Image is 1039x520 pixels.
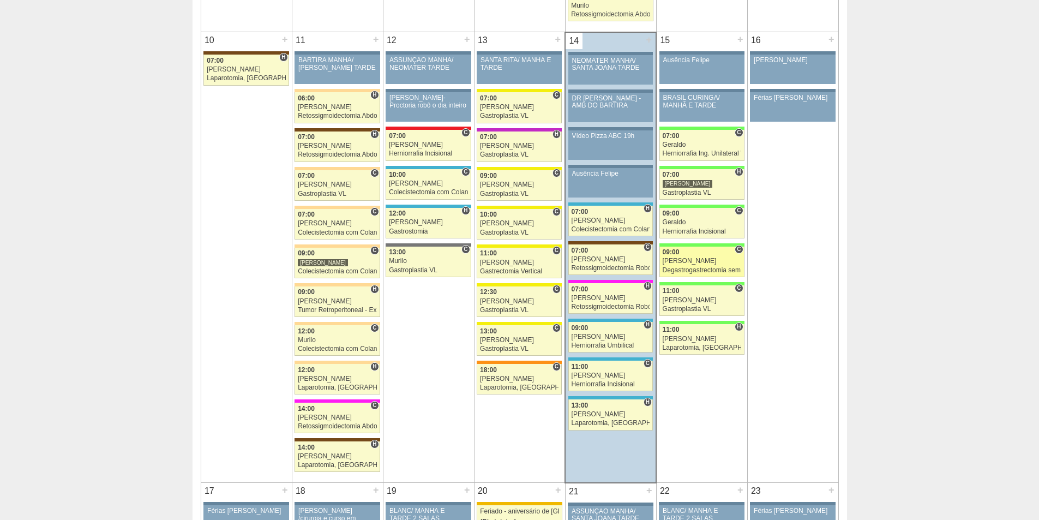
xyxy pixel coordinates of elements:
div: Ausência Felipe [663,57,741,64]
div: [PERSON_NAME] [572,217,650,224]
div: Laparotomia, [GEOGRAPHIC_DATA], Drenagem, Bridas VL [480,384,558,391]
span: Consultório [552,246,561,255]
span: 07:00 [572,247,588,254]
div: Gastroplastia VL [480,112,558,119]
div: Key: Aviso [386,51,471,55]
div: Gastroplastia VL [480,229,558,236]
span: Hospital [370,440,379,449]
div: Gastroplastia VL [480,190,558,198]
a: C 14:00 [PERSON_NAME] Retossigmoidectomia Abdominal VL [295,403,380,433]
span: Consultório [370,246,379,255]
div: [PERSON_NAME] [572,411,650,418]
a: ASSUNÇÃO MANHÃ/ NEOMATER TARDE [386,55,471,84]
div: [PERSON_NAME] [480,181,558,188]
a: H 09:00 [PERSON_NAME] Herniorrafia Umbilical [568,322,653,352]
div: 10 [201,32,218,49]
div: [PERSON_NAME] [298,181,377,188]
div: Herniorrafia Umbilical [572,342,650,349]
div: 23 [748,483,765,499]
div: Key: Maria Braido [477,128,562,132]
div: + [736,483,745,497]
div: + [371,32,381,46]
span: Consultório [735,245,743,254]
div: Murilo [571,2,650,9]
div: Retossigmoidectomia Abdominal VL [298,423,377,430]
div: Key: Neomater [386,166,471,169]
div: Férias [PERSON_NAME] [754,94,832,101]
div: Key: Feriado [477,502,562,505]
div: + [645,483,654,498]
div: + [280,32,290,46]
a: NEOMATER MANHÃ/ SANTA JOANA TARDE [568,55,653,85]
a: SANTA RITA/ MANHÃ E TARDE [477,55,562,84]
span: 09:00 [663,248,680,256]
a: Vídeo Pizza ABC 19h [568,130,653,160]
span: 07:00 [572,285,588,293]
div: Key: Neomater [568,396,653,399]
div: [PERSON_NAME] [298,414,377,421]
div: Key: Aviso [568,127,653,130]
a: H 13:00 [PERSON_NAME] Laparotomia, [GEOGRAPHIC_DATA], Drenagem, Bridas VL [568,399,653,430]
span: Consultório [370,169,379,177]
span: 13:00 [572,402,588,409]
div: Laparotomia, [GEOGRAPHIC_DATA], Drenagem, Bridas VL [298,384,377,391]
span: Hospital [644,204,652,213]
div: Key: Bartira [295,167,380,170]
span: Consultório [461,245,470,254]
div: Herniorrafia Incisional [663,228,741,235]
div: NEOMATER MANHÃ/ SANTA JOANA TARDE [572,57,650,71]
div: Murilo [298,337,377,344]
div: + [371,483,381,497]
div: [PERSON_NAME] [480,259,558,266]
div: Key: Aviso [386,89,471,92]
div: Retossigmoidectomia Abdominal VL [571,11,650,18]
span: 07:00 [298,211,315,218]
a: C 10:00 [PERSON_NAME] Gastroplastia VL [477,209,562,240]
div: ASSUNÇÃO MANHÃ/ NEOMATER TARDE [389,57,467,71]
div: BRASIL CURINGA/ MANHÃ E TARDE [663,94,741,109]
a: H 12:00 [PERSON_NAME] Gastrostomia [386,208,471,238]
div: 13 [475,32,491,49]
div: + [827,483,836,497]
div: Key: Santa Rita [477,244,562,248]
div: Key: Aviso [750,51,835,55]
span: Hospital [644,398,652,407]
div: Key: Bartira [295,361,380,364]
div: Ausência Felipe [572,170,650,177]
span: Hospital [279,53,287,62]
span: 12:00 [298,366,315,374]
div: [PERSON_NAME] [298,298,377,305]
div: [PERSON_NAME]-Proctoria robô o dia inteiro [389,94,467,109]
a: Ausência Felipe [568,168,653,198]
a: C 11:00 [PERSON_NAME] Gastrectomia Vertical [477,248,562,278]
span: Consultório [552,285,561,294]
div: Retossigmoidectomia Robótica [572,303,650,310]
div: + [827,32,836,46]
div: Laparotomia, [GEOGRAPHIC_DATA], Drenagem, Bridas VL [298,462,377,469]
div: 18 [292,483,309,499]
span: 09:00 [480,172,497,180]
div: Colecistectomia com Colangiografia VL [389,189,468,196]
div: Herniorrafia Ing. Unilateral VL [663,150,741,157]
div: Herniorrafia Incisional [572,381,650,388]
a: H 07:00 [PERSON_NAME] Colecistectomia com Colangiografia VL [568,206,653,236]
span: Hospital [370,130,379,139]
div: 11 [292,32,309,49]
div: Gastroplastia VL [480,307,558,314]
div: [PERSON_NAME] [480,220,558,227]
span: 14:00 [298,405,315,413]
a: H 12:00 [PERSON_NAME] Laparotomia, [GEOGRAPHIC_DATA], Drenagem, Bridas VL [295,364,380,395]
div: Laparotomia, [GEOGRAPHIC_DATA], Drenagem, Bridas VL [572,420,650,427]
div: Key: Aviso [568,52,653,55]
span: Consultório [644,359,652,368]
div: SANTA RITA/ MANHÃ E TARDE [481,57,558,71]
a: H 07:00 [PERSON_NAME] Retossigmoidectomia Abdominal VL [295,132,380,162]
span: Consultório [552,91,561,99]
span: Consultório [735,284,743,292]
a: H 06:00 [PERSON_NAME] Retossigmoidectomia Abdominal VL [295,92,380,123]
div: [PERSON_NAME] [663,180,713,188]
div: Key: Aviso [659,502,744,505]
span: 13:00 [480,327,497,335]
a: H 07:00 [PERSON_NAME] Gastroplastia VL [477,132,562,162]
div: Geraldo [663,141,741,148]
